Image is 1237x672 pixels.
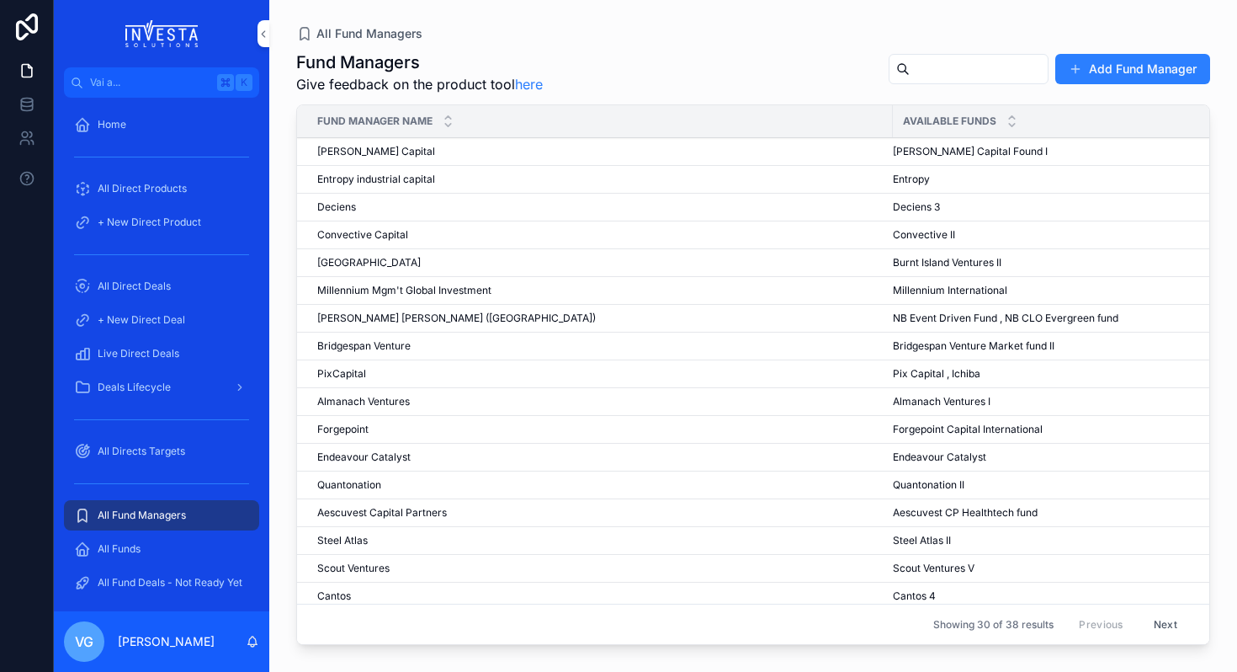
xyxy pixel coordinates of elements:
[317,173,883,186] a: Entropy industrial capital
[317,228,408,242] span: Convective Capital
[317,506,447,520] span: Aescuvest Capital Partners
[317,145,883,158] a: [PERSON_NAME] Capital
[64,271,259,301] a: All Direct Deals
[317,423,883,436] a: Forgepoint
[317,200,883,214] a: Deciens
[893,506,1038,520] span: Aescuvest CP Healthtech fund
[317,395,883,408] a: Almanach Ventures
[98,542,141,556] span: All Funds
[317,312,596,325] span: [PERSON_NAME] [PERSON_NAME] ([GEOGRAPHIC_DATA])
[893,200,940,214] span: Deciens 3
[317,562,883,575] a: Scout Ventures
[64,339,259,369] a: Live Direct Deals
[98,313,185,327] span: + New Direct Deal
[903,115,996,128] span: Available Funds
[317,423,369,436] span: Forgepoint
[64,500,259,531] a: All Fund Managers
[98,216,201,229] span: + New Direct Product
[893,423,1043,436] span: Forgepoint Capital International
[125,20,199,47] img: Logo dell'app
[893,562,974,575] span: Scout Ventures V
[118,633,215,650] p: [PERSON_NAME]
[317,534,883,547] a: Steel Atlas
[1055,54,1210,84] button: Add Fund Manager
[893,367,980,381] span: Pix Capital , Ichiba
[893,589,936,603] span: Cantos 4
[893,173,930,186] span: Entropy
[98,381,171,394] span: Deals Lifecycle
[933,618,1054,632] span: Showing 30 of 38 results
[90,76,120,88] font: Vai a...
[893,451,986,464] span: Endeavour Catalyst
[317,173,435,186] span: Entropy industrial capital
[317,478,883,492] a: Quantonation
[64,109,259,140] a: Home
[317,534,368,547] span: Steel Atlas
[317,367,883,381] a: PixCapital
[64,372,259,403] a: Deals Lifecycle
[317,451,411,464] span: Endeavour Catalyst
[893,256,1001,269] span: Burnt Island Ventures II
[1142,611,1189,637] button: Next
[317,589,883,603] a: Cantos
[98,347,179,360] span: Live Direct Deals
[296,25,422,42] a: All Fund Managers
[64,436,259,467] a: All Directs Targets
[64,568,259,598] a: All Fund Deals - Not Ready Yet
[64,173,259,204] a: All Direct Products
[893,478,964,492] span: Quantonation II
[893,284,1007,297] span: Millennium International
[317,228,883,242] a: Convective Capital
[98,182,187,195] span: All Direct Products
[296,51,543,74] h1: Fund Managers
[317,312,883,325] a: [PERSON_NAME] [PERSON_NAME] ([GEOGRAPHIC_DATA])
[317,284,491,297] span: Millennium Mgm't Global Investment
[317,284,883,297] a: Millennium Mgm't Global Investment
[98,280,171,293] span: All Direct Deals
[317,395,410,408] span: Almanach Ventures
[64,534,259,564] a: All Funds
[296,74,543,94] span: Give feedback on the product tool
[317,339,883,353] a: Bridgespan Venture
[317,562,390,575] span: Scout Ventures
[316,25,422,42] span: All Fund Managers
[241,76,247,88] font: K
[893,312,1118,325] span: NB Event Driven Fund , NB CLO Evergreen fund
[317,367,366,381] span: PixCapital
[64,67,259,98] button: Vai a...K
[317,145,435,158] span: [PERSON_NAME] Capital
[317,451,883,464] a: Endeavour Catalyst
[893,395,990,408] span: Almanach Ventures I
[98,576,242,589] span: All Fund Deals - Not Ready Yet
[75,632,93,652] span: VG
[317,478,381,492] span: Quantonation
[893,228,955,242] span: Convective II
[64,305,259,335] a: + New Direct Deal
[64,207,259,237] a: + New Direct Product
[54,98,269,611] div: contenuto scorrevole
[893,145,1048,158] span: [PERSON_NAME] Capital Found I
[317,200,356,214] span: Deciens
[98,118,126,131] span: Home
[317,115,433,128] span: Fund Manager Name
[98,445,185,458] span: All Directs Targets
[893,534,951,547] span: Steel Atlas II
[317,589,351,603] span: Cantos
[317,506,883,520] a: Aescuvest Capital Partners
[515,76,543,93] a: here
[893,339,1054,353] span: Bridgespan Venture Market fund II
[317,256,883,269] a: [GEOGRAPHIC_DATA]
[98,509,186,522] span: All Fund Managers
[317,256,421,269] span: [GEOGRAPHIC_DATA]
[317,339,411,353] span: Bridgespan Venture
